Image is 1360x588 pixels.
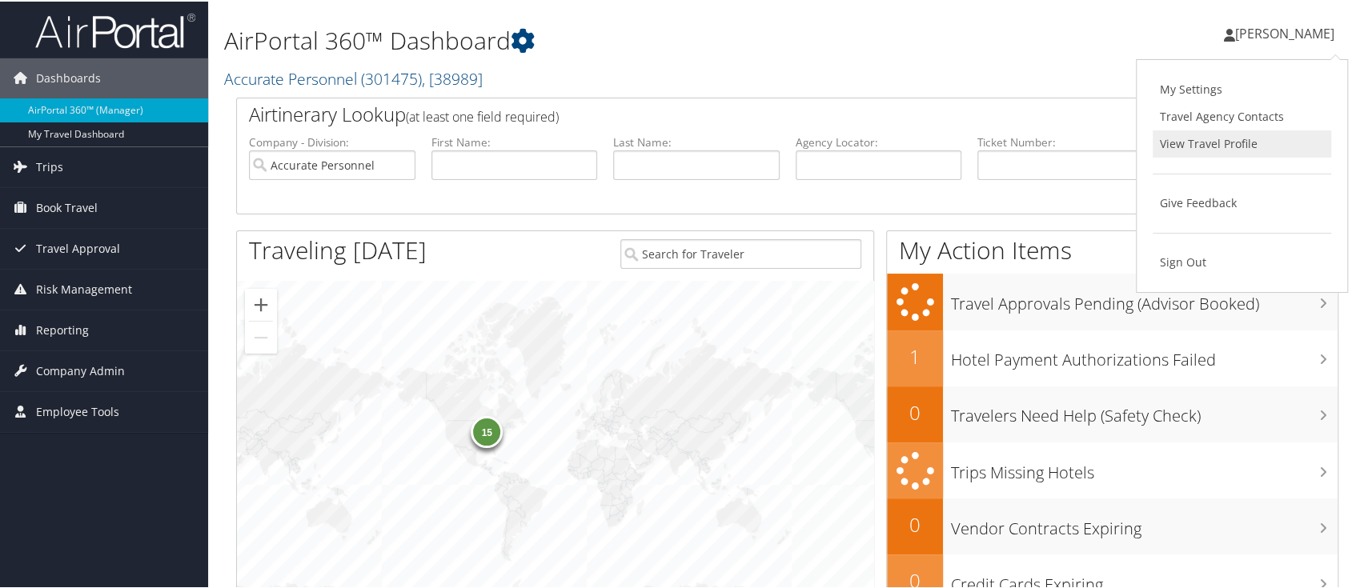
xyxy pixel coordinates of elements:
[887,329,1338,385] a: 1Hotel Payment Authorizations Failed
[1224,8,1350,56] a: [PERSON_NAME]
[620,238,861,267] input: Search for Traveler
[887,385,1338,441] a: 0Travelers Need Help (Safety Check)
[36,309,89,349] span: Reporting
[887,342,943,369] h2: 1
[249,232,427,266] h1: Traveling [DATE]
[245,287,277,319] button: Zoom in
[887,441,1338,498] a: Trips Missing Hotels
[249,99,1234,126] h2: Airtinerary Lookup
[1153,102,1331,129] a: Travel Agency Contacts
[951,452,1338,482] h3: Trips Missing Hotels
[1153,74,1331,102] a: My Settings
[1153,247,1331,274] a: Sign Out
[406,106,559,124] span: (at least one field required)
[224,66,483,88] a: Accurate Personnel
[245,320,277,352] button: Zoom out
[951,508,1338,538] h3: Vendor Contracts Expiring
[1235,23,1334,41] span: [PERSON_NAME]
[796,133,962,149] label: Agency Locator:
[977,133,1144,149] label: Ticket Number:
[431,133,598,149] label: First Name:
[36,57,101,97] span: Dashboards
[1153,129,1331,156] a: View Travel Profile
[951,339,1338,370] h3: Hotel Payment Authorizations Failed
[35,10,195,48] img: airportal-logo.png
[471,414,503,446] div: 15
[36,146,63,186] span: Trips
[249,133,415,149] label: Company - Division:
[361,66,422,88] span: ( 301475 )
[36,227,120,267] span: Travel Approval
[422,66,483,88] span: , [ 38989 ]
[951,283,1338,314] h3: Travel Approvals Pending (Advisor Booked)
[887,232,1338,266] h1: My Action Items
[951,395,1338,426] h3: Travelers Need Help (Safety Check)
[36,186,98,226] span: Book Travel
[224,22,975,56] h1: AirPortal 360™ Dashboard
[1153,188,1331,215] a: Give Feedback
[887,510,943,537] h2: 0
[887,497,1338,553] a: 0Vendor Contracts Expiring
[887,272,1338,329] a: Travel Approvals Pending (Advisor Booked)
[36,390,119,430] span: Employee Tools
[36,350,125,390] span: Company Admin
[887,398,943,425] h2: 0
[36,268,132,308] span: Risk Management
[613,133,780,149] label: Last Name:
